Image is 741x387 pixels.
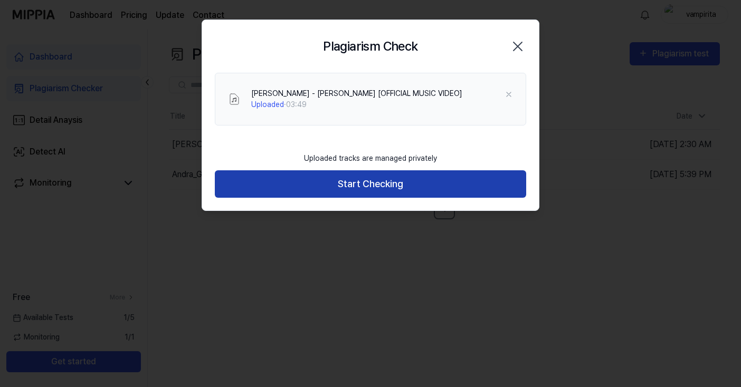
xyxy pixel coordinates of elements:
div: [PERSON_NAME] - [PERSON_NAME] [OFFICIAL MUSIC VIDEO] [251,88,462,99]
span: Uploaded [251,100,284,109]
h2: Plagiarism Check [323,37,417,56]
button: Start Checking [215,170,526,198]
img: File Select [228,93,241,105]
div: · 03:49 [251,99,462,110]
div: Uploaded tracks are managed privately [298,147,443,170]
